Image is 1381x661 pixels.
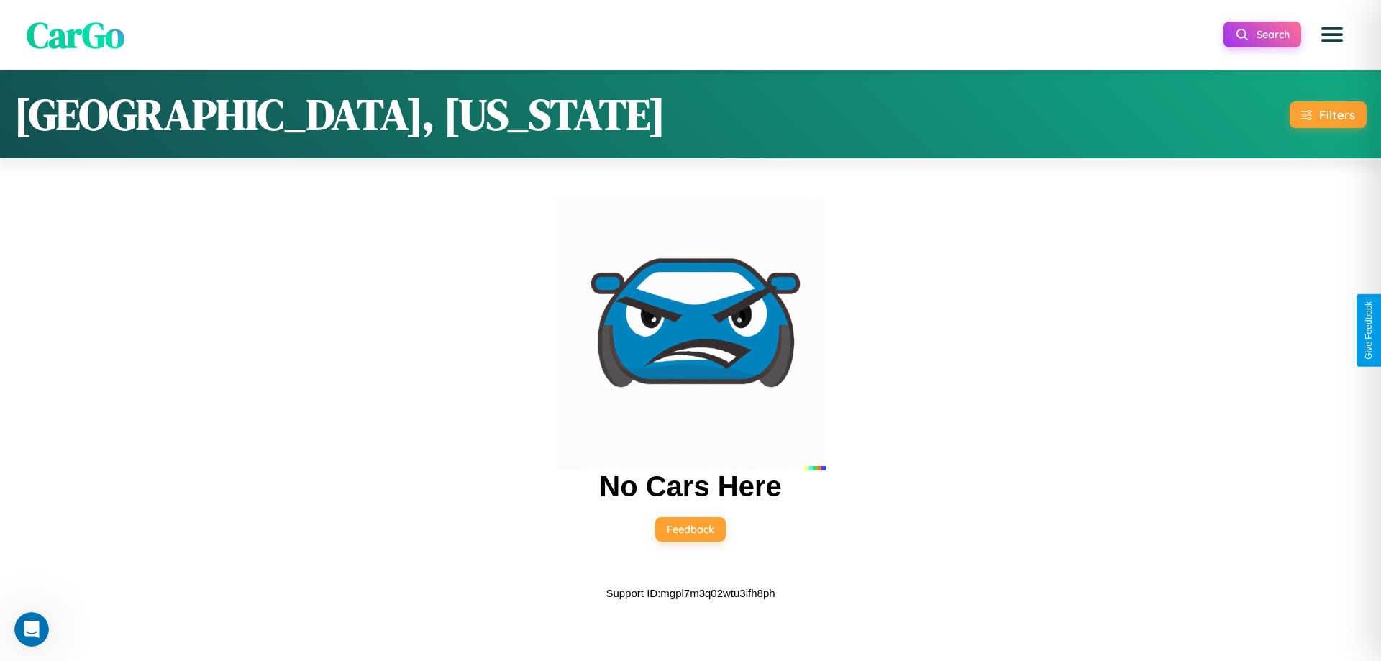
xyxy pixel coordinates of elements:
[1312,14,1352,55] button: Open menu
[1319,107,1355,122] div: Filters
[1257,28,1290,41] span: Search
[555,200,826,470] img: car
[606,583,775,603] p: Support ID: mgpl7m3q02wtu3ifh8ph
[655,517,726,542] button: Feedback
[599,470,781,503] h2: No Cars Here
[14,85,665,144] h1: [GEOGRAPHIC_DATA], [US_STATE]
[14,612,49,647] iframe: Intercom live chat
[27,9,124,59] span: CarGo
[1223,22,1301,47] button: Search
[1364,301,1374,360] div: Give Feedback
[1290,101,1367,128] button: Filters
